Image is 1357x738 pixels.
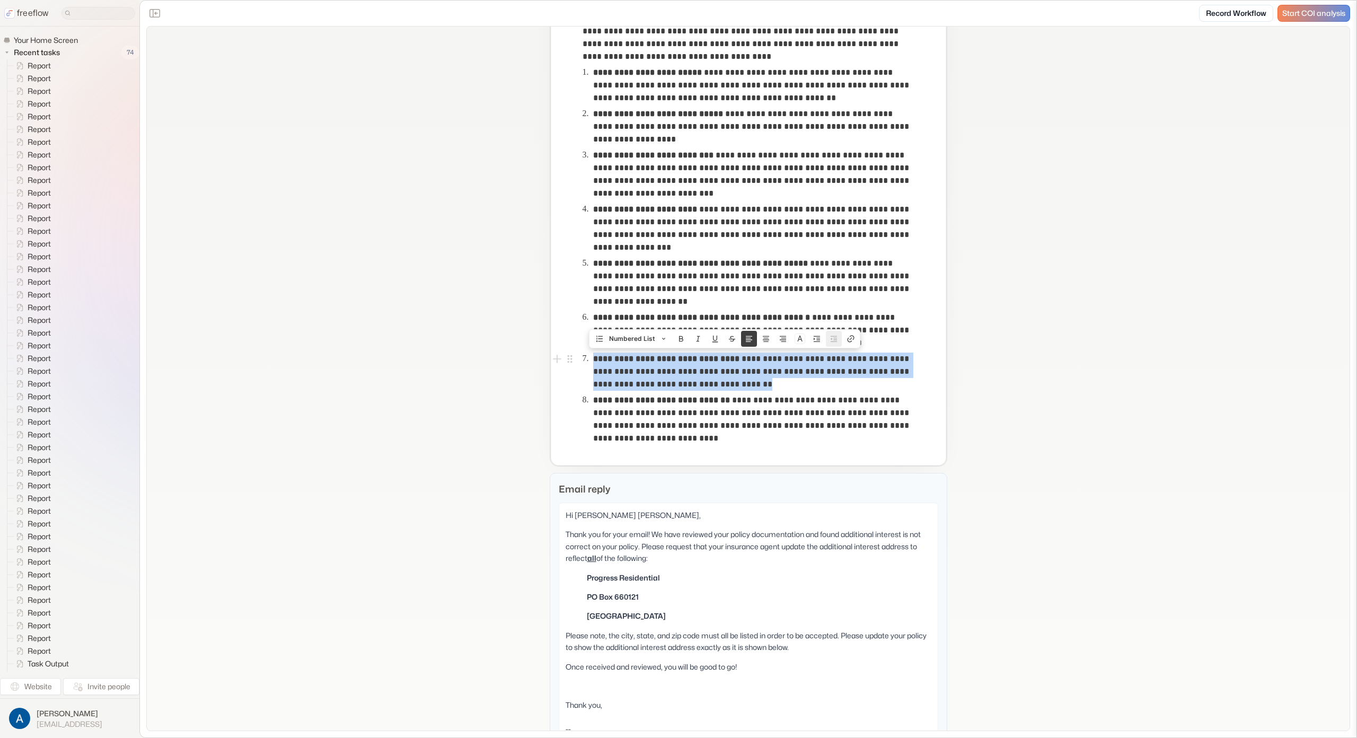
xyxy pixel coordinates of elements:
[7,187,55,199] a: Report
[25,531,54,542] span: Report
[25,328,54,338] span: Report
[7,517,55,530] a: Report
[25,633,54,644] span: Report
[7,428,55,441] a: Report
[25,251,54,262] span: Report
[25,99,54,109] span: Report
[7,543,55,556] a: Report
[7,225,55,238] a: Report
[25,302,54,313] span: Report
[7,301,55,314] a: Report
[609,331,655,347] span: Numbered List
[25,404,54,415] span: Report
[6,705,133,732] button: [PERSON_NAME][EMAIL_ADDRESS]
[7,441,55,454] a: Report
[7,632,55,645] a: Report
[25,86,54,96] span: Report
[37,719,102,729] span: [EMAIL_ADDRESS]
[7,148,55,161] a: Report
[7,479,55,492] a: Report
[25,150,54,160] span: Report
[707,331,723,347] button: Underline
[25,73,54,84] span: Report
[25,175,54,186] span: Report
[7,390,55,403] a: Report
[7,670,73,683] a: Task Output
[7,238,55,250] a: Report
[25,658,72,669] span: Task Output
[7,72,55,85] a: Report
[7,327,55,339] a: Report
[587,592,639,601] strong: PO Box 660121
[25,277,54,287] span: Report
[7,174,55,187] a: Report
[12,35,81,46] span: Your Home Screen
[25,226,54,236] span: Report
[587,611,666,620] strong: [GEOGRAPHIC_DATA]
[7,288,55,301] a: Report
[7,136,55,148] a: Report
[7,59,55,72] a: Report
[775,331,791,347] button: Align text right
[7,276,55,288] a: Report
[7,505,55,517] a: Report
[146,5,163,22] button: Close the sidebar
[25,379,54,389] span: Report
[121,46,139,59] span: 74
[25,340,54,351] span: Report
[25,315,54,326] span: Report
[25,239,54,249] span: Report
[7,492,55,505] a: Report
[1277,5,1350,22] a: Start COI analysis
[792,331,808,347] button: Colors
[7,556,55,568] a: Report
[7,403,55,416] a: Report
[843,331,859,347] button: Create link
[25,124,54,135] span: Report
[25,429,54,440] span: Report
[7,250,55,263] a: Report
[25,391,54,402] span: Report
[25,506,54,516] span: Report
[7,594,55,607] a: Report
[7,98,55,110] a: Report
[25,200,54,211] span: Report
[25,366,54,376] span: Report
[7,352,55,365] a: Report
[17,7,49,20] p: freeflow
[758,331,774,347] button: Align text center
[25,519,54,529] span: Report
[25,468,54,478] span: Report
[25,620,54,631] span: Report
[826,331,842,347] button: Unnest block
[25,595,54,605] span: Report
[7,339,55,352] a: Report
[25,289,54,300] span: Report
[12,47,63,58] span: Recent tasks
[7,212,55,225] a: Report
[37,708,102,719] span: [PERSON_NAME]
[591,331,672,347] button: Numbered List
[7,123,55,136] a: Report
[25,544,54,555] span: Report
[673,331,689,347] button: Bold
[7,619,55,632] a: Report
[25,162,54,173] span: Report
[25,569,54,580] span: Report
[566,509,931,521] p: Hi [PERSON_NAME] [PERSON_NAME],
[7,467,55,479] a: Report
[7,161,55,174] a: Report
[7,199,55,212] a: Report
[7,110,55,123] a: Report
[7,607,55,619] a: Report
[7,657,73,670] a: Task Output
[3,46,64,59] button: Recent tasks
[25,646,54,656] span: Report
[25,608,54,618] span: Report
[25,137,54,147] span: Report
[7,365,55,377] a: Report
[25,442,54,453] span: Report
[7,85,55,98] a: Report
[809,331,825,347] button: Nest block
[25,480,54,491] span: Report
